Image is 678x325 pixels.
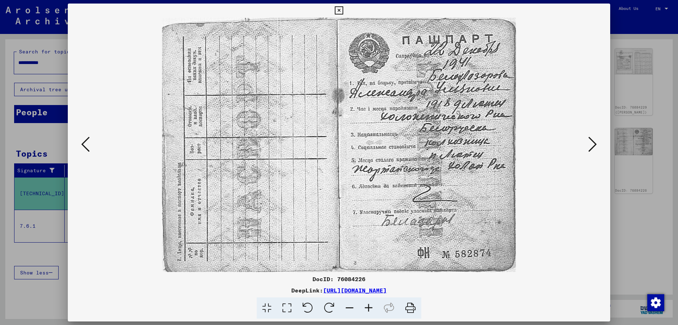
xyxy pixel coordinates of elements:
[68,275,610,283] div: DocID: 76084226
[92,18,586,272] img: 002.jpg
[323,287,387,294] a: [URL][DOMAIN_NAME]
[68,286,610,295] div: DeepLink:
[647,294,664,311] img: Change consent
[647,294,664,311] div: Change consent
